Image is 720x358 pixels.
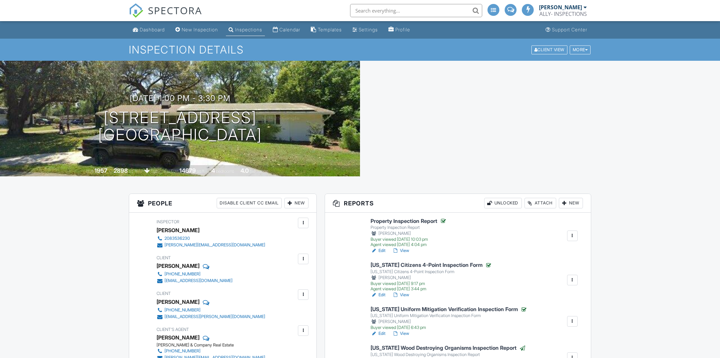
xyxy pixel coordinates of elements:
[386,24,413,36] a: Profile
[164,242,265,248] div: [PERSON_NAME][EMAIL_ADDRESS][DOMAIN_NAME]
[543,24,590,36] a: Support Center
[371,313,527,318] div: [US_STATE] Uniform Mitigation Verification Inspection Form
[98,109,262,144] h1: [STREET_ADDRESS] [GEOGRAPHIC_DATA]
[371,262,492,268] h6: [US_STATE] Citizens 4-Point Inspection Form
[226,24,265,36] a: Inspections
[371,269,492,274] div: [US_STATE] Citizens 4-Point Inspection Form
[197,169,205,174] span: sq.ft.
[371,330,385,337] a: Edit
[129,44,591,55] h1: Inspection Details
[129,9,202,23] a: SPECTORA
[371,242,447,247] div: Agent viewed [DATE] 4:04 pm
[250,169,269,174] span: bathrooms
[371,225,447,230] div: Property Inspection Report
[284,198,308,208] div: New
[164,314,265,319] div: [EMAIL_ADDRESS][PERSON_NAME][DOMAIN_NAME]
[371,325,527,330] div: Buyer viewed [DATE] 6:43 pm
[157,307,265,313] a: [PHONE_NUMBER]
[179,167,196,174] div: 14679
[130,94,231,103] h3: [DATE] 1:00 pm - 3:30 pm
[94,167,107,174] div: 1957
[531,45,567,54] div: Client View
[86,169,93,174] span: Built
[164,236,190,241] div: 2083536230
[157,342,270,348] div: [PERSON_NAME] & Company Real Estate
[371,286,492,292] div: Agent viewed [DATE] 3:44 pm
[114,167,128,174] div: 2898
[395,27,410,32] div: Profile
[371,247,385,254] a: Edit
[157,225,199,235] div: [PERSON_NAME]
[552,27,587,32] div: Support Center
[216,169,234,174] span: bedrooms
[524,198,556,208] div: Attach
[531,47,569,52] a: Client View
[539,4,582,11] div: [PERSON_NAME]
[211,167,215,174] div: 4
[164,307,200,313] div: [PHONE_NUMBER]
[182,27,218,32] div: New Inspection
[157,291,171,296] span: Client
[235,27,262,32] div: Inspections
[371,352,526,357] div: [US_STATE] Wood Destroying Organisms Inspection Report
[157,277,233,284] a: [EMAIL_ADDRESS][DOMAIN_NAME]
[371,218,447,224] h6: Property Inspection Report
[371,345,526,351] h6: [US_STATE] Wood Destroying Organisms Inspection Report
[371,274,492,281] div: [PERSON_NAME]
[392,330,409,337] a: View
[157,333,199,342] div: [PERSON_NAME]
[240,167,249,174] div: 4.0
[392,247,409,254] a: View
[371,237,447,242] div: Buyer viewed [DATE] 10:03 pm
[484,198,522,208] div: Unlocked
[129,3,143,18] img: The Best Home Inspection Software - Spectora
[157,219,179,224] span: Inspector
[164,271,200,277] div: [PHONE_NUMBER]
[173,24,221,36] a: New Inspection
[371,281,492,286] div: Buyer viewed [DATE] 9:17 pm
[130,24,167,36] a: Dashboard
[129,169,138,174] span: sq. ft.
[157,348,265,354] a: [PHONE_NUMBER]
[371,292,385,298] a: Edit
[350,24,380,36] a: Settings
[164,169,178,174] span: Lot Size
[151,169,158,174] span: slab
[325,194,591,213] h3: Reports
[559,198,583,208] div: New
[350,4,482,17] input: Search everything...
[157,327,189,332] span: Client's Agent
[371,262,492,292] a: [US_STATE] Citizens 4-Point Inspection Form [US_STATE] Citizens 4-Point Inspection Form [PERSON_N...
[371,306,527,313] h6: [US_STATE] Uniform Mitigation Verification Inspection Form
[371,318,527,325] div: [PERSON_NAME]
[279,27,300,32] div: Calendar
[157,242,265,248] a: [PERSON_NAME][EMAIL_ADDRESS][DOMAIN_NAME]
[359,27,378,32] div: Settings
[157,255,171,260] span: Client
[539,11,587,17] div: ALLY- INSPECTIONS
[164,348,200,354] div: [PHONE_NUMBER]
[217,198,282,208] div: Disable Client CC Email
[157,271,233,277] a: [PHONE_NUMBER]
[164,278,233,283] div: [EMAIL_ADDRESS][DOMAIN_NAME]
[371,218,447,247] a: Property Inspection Report Property Inspection Report [PERSON_NAME] Buyer viewed [DATE] 10:03 pm ...
[157,235,265,242] a: 2083536230
[371,230,447,237] div: [PERSON_NAME]
[157,313,265,320] a: [EMAIL_ADDRESS][PERSON_NAME][DOMAIN_NAME]
[270,24,303,36] a: Calendar
[157,297,199,307] div: [PERSON_NAME]
[140,27,165,32] div: Dashboard
[392,292,409,298] a: View
[157,261,199,271] div: [PERSON_NAME]
[148,3,202,17] span: SPECTORA
[371,306,527,331] a: [US_STATE] Uniform Mitigation Verification Inspection Form [US_STATE] Uniform Mitigation Verifica...
[129,194,316,213] h3: People
[308,24,344,36] a: Templates
[570,45,591,54] div: More
[318,27,342,32] div: Templates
